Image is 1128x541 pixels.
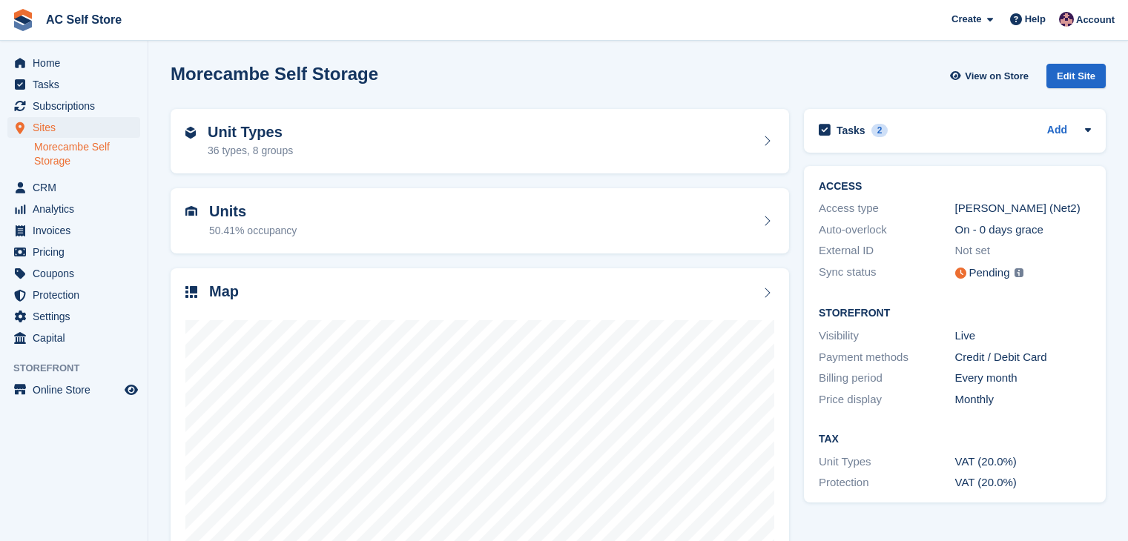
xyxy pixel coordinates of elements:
[209,223,297,239] div: 50.41% occupancy
[819,200,955,217] div: Access type
[1046,64,1106,94] a: Edit Site
[208,143,293,159] div: 36 types, 8 groups
[185,286,197,298] img: map-icn-33ee37083ee616e46c38cad1a60f524a97daa1e2b2c8c0bc3eb3415660979fc1.svg
[955,222,1092,239] div: On - 0 days grace
[33,96,122,116] span: Subscriptions
[965,69,1029,84] span: View on Store
[7,379,140,400] a: menu
[34,140,140,168] a: Morecambe Self Storage
[33,242,122,262] span: Pricing
[33,306,122,327] span: Settings
[1046,64,1106,88] div: Edit Site
[185,206,197,216] img: unit-icn-7be61d7bf1b0ce9d3e12c5938cc71ed9869f7b940bace4675aadf7bd6d80202e.svg
[122,381,140,399] a: Preview store
[33,199,122,219] span: Analytics
[209,283,239,300] h2: Map
[819,370,955,387] div: Billing period
[208,124,293,141] h2: Unit Types
[819,308,1091,319] h2: Storefront
[7,96,140,116] a: menu
[819,349,955,366] div: Payment methods
[819,242,955,259] div: External ID
[948,64,1035,88] a: View on Store
[819,264,955,282] div: Sync status
[171,109,789,174] a: Unit Types 36 types, 8 groups
[955,200,1092,217] div: [PERSON_NAME] (Net2)
[955,328,1092,345] div: Live
[955,349,1092,366] div: Credit / Debit Card
[12,9,34,31] img: stora-icon-8386f47178a22dfd0bd8f6a31ec36ba5ce8667c1dd55bd0f319d3a0aa187defe.svg
[955,391,1092,408] div: Monthly
[171,188,789,253] a: Units 50.41% occupancy
[33,117,122,138] span: Sites
[955,474,1092,491] div: VAT (20.0%)
[7,306,140,327] a: menu
[7,285,140,305] a: menu
[955,242,1092,259] div: Not set
[33,53,122,73] span: Home
[819,454,955,471] div: Unit Types
[819,222,955,239] div: Auto-overlock
[40,7,128,32] a: AC Self Store
[1025,12,1046,27] span: Help
[185,127,196,139] img: unit-type-icn-2b2737a686de81e16bb02015468b77c625bbabd49415b5ef34ead5e3b44a266d.svg
[819,434,1091,445] h2: Tax
[837,124,865,137] h2: Tasks
[33,74,122,95] span: Tasks
[951,12,981,27] span: Create
[955,370,1092,387] div: Every month
[33,177,122,198] span: CRM
[7,328,140,348] a: menu
[1059,12,1074,27] img: Ted Cox
[871,124,888,137] div: 2
[33,328,122,348] span: Capital
[969,265,1010,282] div: Pending
[33,263,122,284] span: Coupons
[955,454,1092,471] div: VAT (20.0%)
[33,285,122,305] span: Protection
[1047,122,1067,139] a: Add
[171,64,378,84] h2: Morecambe Self Storage
[819,391,955,408] div: Price display
[7,199,140,219] a: menu
[33,379,122,400] span: Online Store
[7,117,140,138] a: menu
[33,220,122,241] span: Invoices
[1015,268,1023,277] img: icon-info-grey-7440780725fd019a000dd9b08b2336e03edf1995a4989e88bcd33f0948082b44.svg
[819,181,1091,193] h2: ACCESS
[209,203,297,220] h2: Units
[13,361,148,376] span: Storefront
[7,177,140,198] a: menu
[7,242,140,262] a: menu
[7,220,140,241] a: menu
[7,74,140,95] a: menu
[1076,13,1115,27] span: Account
[819,474,955,491] div: Protection
[7,53,140,73] a: menu
[7,263,140,284] a: menu
[819,328,955,345] div: Visibility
